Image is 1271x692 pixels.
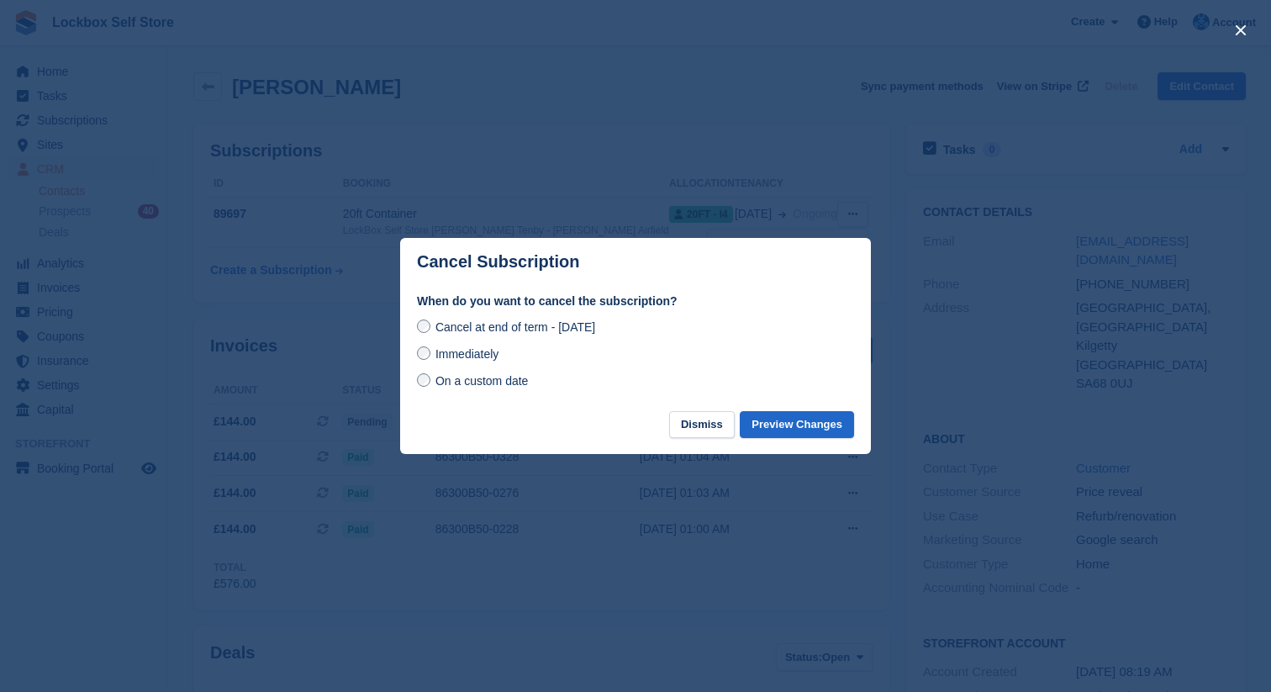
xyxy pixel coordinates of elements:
[1227,17,1254,44] button: close
[669,411,735,439] button: Dismiss
[435,320,595,334] span: Cancel at end of term - [DATE]
[417,293,854,310] label: When do you want to cancel the subscription?
[435,347,498,361] span: Immediately
[740,411,854,439] button: Preview Changes
[417,373,430,387] input: On a custom date
[435,374,529,388] span: On a custom date
[417,346,430,360] input: Immediately
[417,252,579,272] p: Cancel Subscription
[417,320,430,333] input: Cancel at end of term - [DATE]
